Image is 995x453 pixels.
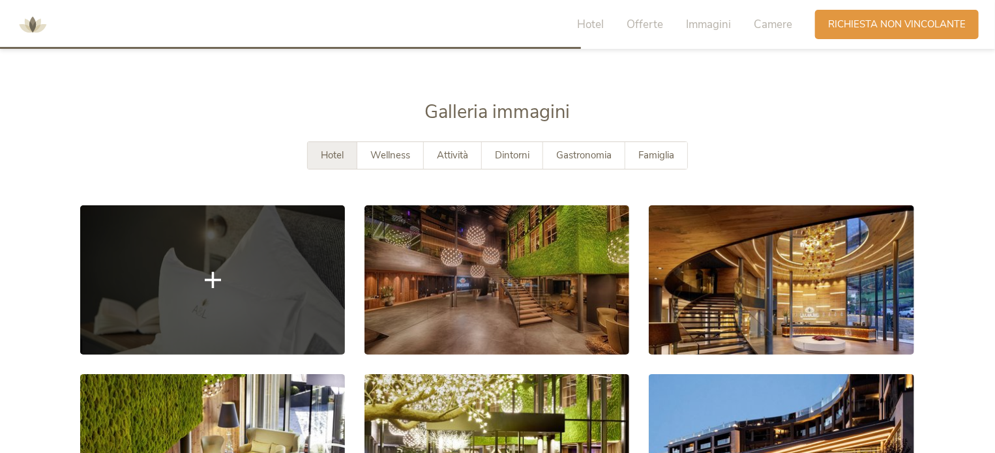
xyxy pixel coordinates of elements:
span: Dintorni [495,149,529,162]
span: Gastronomia [556,149,612,162]
span: Camere [754,17,792,32]
img: AMONTI & LUNARIS Wellnessresort [13,5,52,44]
span: Offerte [627,17,663,32]
span: Wellness [370,149,410,162]
a: AMONTI & LUNARIS Wellnessresort [13,20,52,29]
span: Richiesta non vincolante [828,18,966,31]
span: Famiglia [638,149,674,162]
span: Immagini [686,17,731,32]
span: Galleria immagini [425,99,571,124]
span: Attività [437,149,468,162]
span: Hotel [321,149,344,162]
span: Hotel [577,17,604,32]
